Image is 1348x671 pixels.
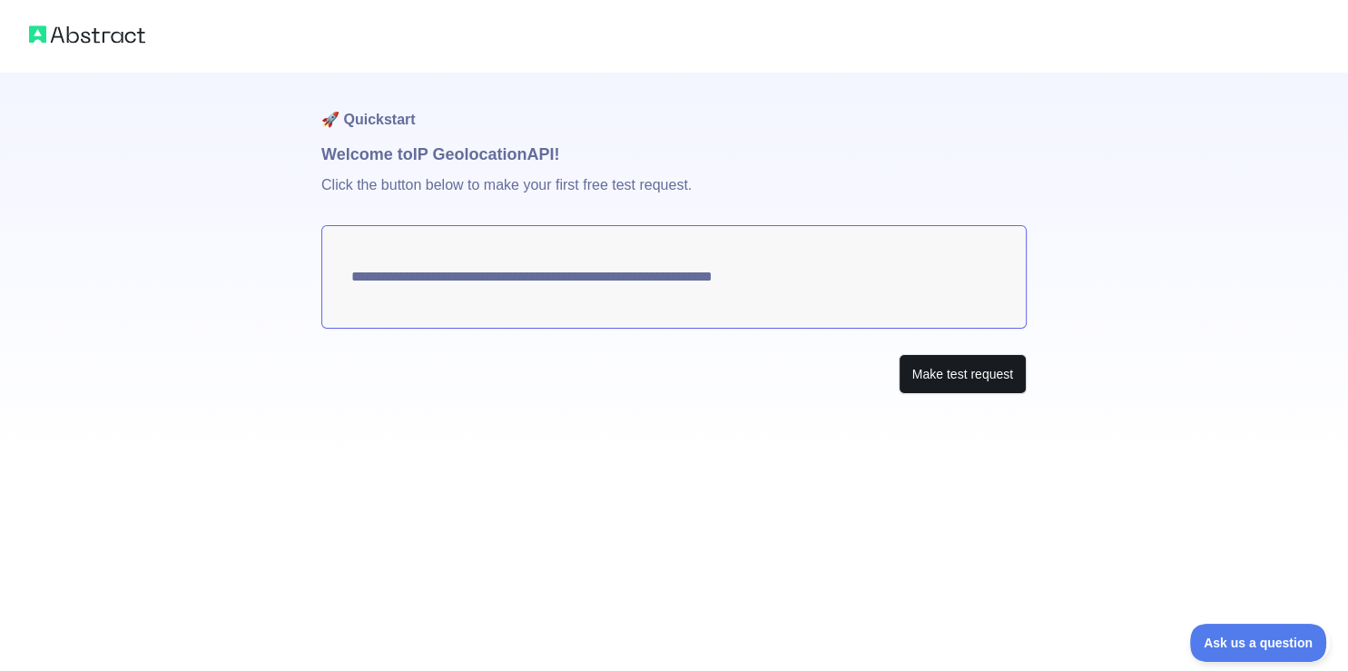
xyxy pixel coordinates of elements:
button: Make test request [899,354,1027,395]
h1: Welcome to IP Geolocation API! [321,142,1027,167]
h1: 🚀 Quickstart [321,73,1027,142]
p: Click the button below to make your first free test request. [321,167,1027,225]
img: Abstract logo [29,22,145,47]
iframe: Toggle Customer Support [1190,624,1330,662]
